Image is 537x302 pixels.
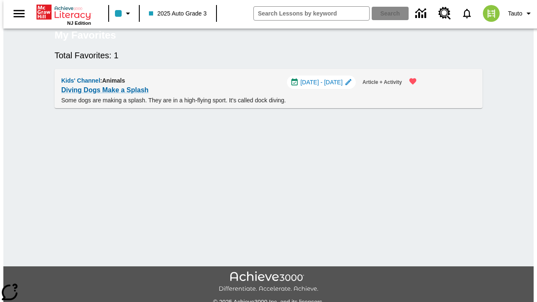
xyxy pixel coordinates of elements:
h5: My Favorites [55,29,116,42]
button: Remove from Favorites [404,72,422,91]
span: Tauto [508,9,522,18]
button: Class color is light blue. Change class color [112,6,136,21]
span: Article + Activity [362,78,402,87]
div: Home [36,3,91,26]
span: : Animals [100,77,125,84]
p: Some dogs are making a splash. They are in a high-flying sport. It's called dock diving. [61,96,422,105]
button: Open side menu [7,1,31,26]
button: Article + Activity [359,75,405,89]
a: Diving Dogs Make a Splash [61,84,149,96]
a: Resource Center, Will open in new tab [433,2,456,25]
span: 2025 Auto Grade 3 [149,9,207,18]
img: avatar image [483,5,500,22]
h6: Total Favorites: 1 [55,49,482,62]
button: Select a new avatar [478,3,505,24]
span: NJ Edition [67,21,91,26]
a: Notifications [456,3,478,24]
input: search field [254,7,369,20]
span: [DATE] - [DATE] [300,78,343,87]
a: Home [36,4,91,21]
a: Data Center [410,2,433,25]
span: Kids' Channel [61,77,100,84]
button: Profile/Settings [505,6,537,21]
img: Achieve3000 Differentiate Accelerate Achieve [219,271,318,293]
div: Sep 13 - Sep 13 Choose Dates [287,75,356,89]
